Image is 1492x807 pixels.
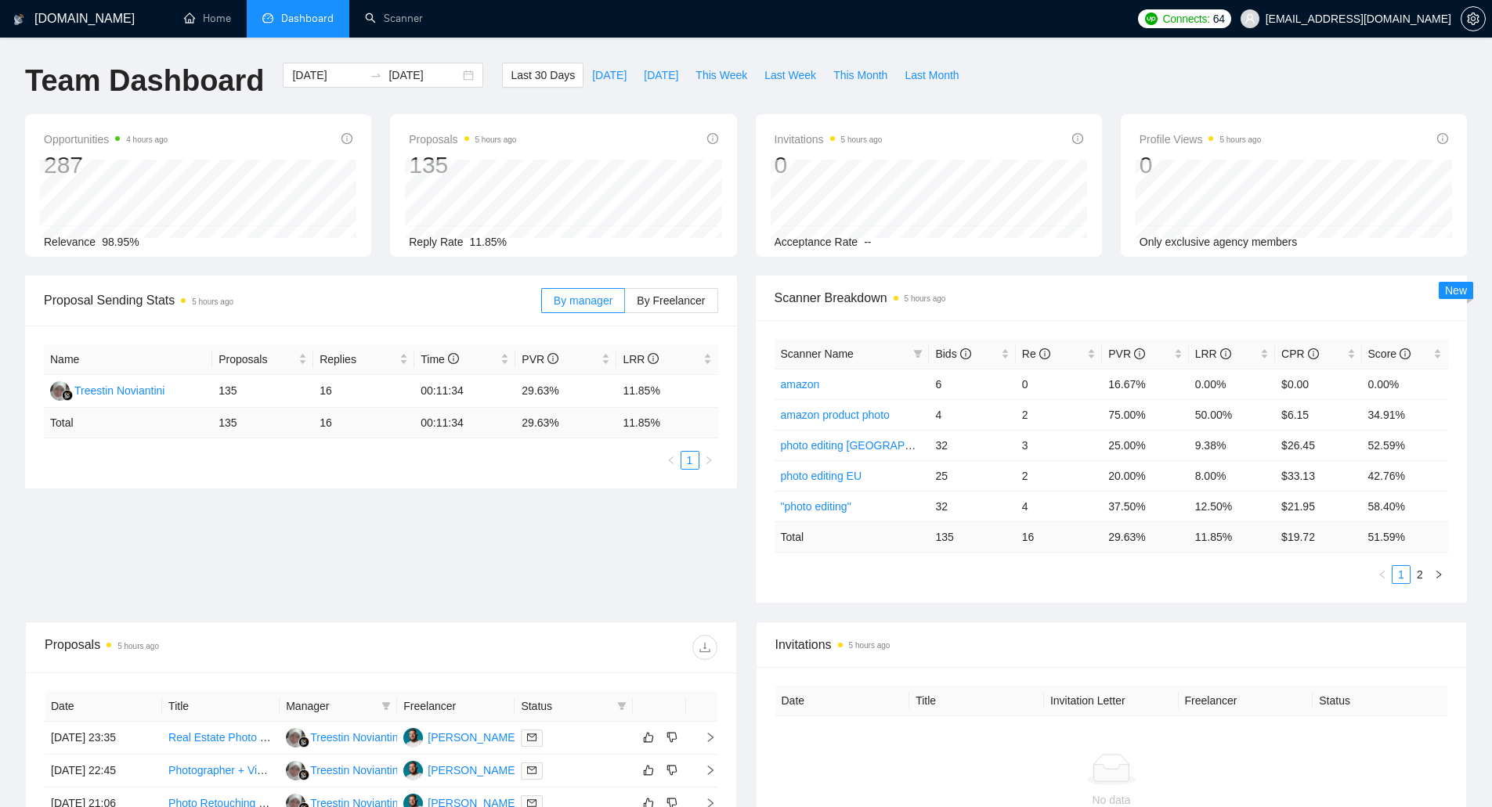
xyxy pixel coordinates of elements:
[281,12,334,25] span: Dashboard
[707,133,718,144] span: info-circle
[644,67,678,84] span: [DATE]
[864,236,871,248] span: --
[102,236,139,248] span: 98.95%
[310,762,400,779] div: Treestin Noviantini
[1102,399,1188,430] td: 75.00%
[511,67,575,84] span: Last 30 Days
[45,755,162,787] td: [DATE] 22:45
[1140,236,1298,248] span: Only exclusive agency members
[667,731,677,744] span: dislike
[616,408,717,438] td: 11.85 %
[1016,369,1102,399] td: 0
[775,150,883,180] div: 0
[168,764,527,776] a: Photographer + Videographer Needed for Saucy by KFC Grand Openings
[1220,348,1231,359] span: info-circle
[1275,460,1361,491] td: $33.13
[635,63,687,88] button: [DATE]
[592,67,627,84] span: [DATE]
[1189,491,1275,521] td: 12.50%
[687,63,756,88] button: This Week
[421,353,458,366] span: Time
[667,456,676,465] span: left
[623,353,659,366] span: LRR
[409,150,516,180] div: 135
[704,456,713,465] span: right
[1016,460,1102,491] td: 2
[1245,13,1255,24] span: user
[527,733,536,742] span: mail
[428,729,518,746] div: [PERSON_NAME]
[313,344,414,375] th: Replies
[554,294,612,307] span: By manager
[781,378,820,391] a: amazon
[286,730,400,743] a: TNTreestin Noviantini
[414,408,515,438] td: 00:11:34
[1140,150,1262,180] div: 0
[1016,430,1102,460] td: 3
[1437,133,1448,144] span: info-circle
[44,290,541,310] span: Proposal Sending Stats
[1016,521,1102,552] td: 16
[409,130,516,149] span: Proposals
[381,701,391,711] span: filter
[639,728,658,747] button: like
[1140,130,1262,149] span: Profile Views
[527,766,536,775] span: mail
[960,348,971,359] span: info-circle
[1373,565,1392,584] li: Previous Page
[929,369,1015,399] td: 6
[298,769,309,780] img: gigradar-bm.png
[388,67,460,84] input: End date
[699,451,718,470] li: Next Page
[909,686,1044,716] th: Title
[262,13,273,23] span: dashboard
[414,375,515,408] td: 00:11:34
[547,353,558,364] span: info-circle
[681,452,699,469] a: 1
[286,697,375,715] span: Manager
[775,686,910,716] th: Date
[162,722,280,755] td: Real Estate Photo Editing Specialist Needed
[313,408,414,438] td: 16
[662,451,681,470] li: Previous Page
[370,69,382,81] span: swap-right
[162,691,280,722] th: Title
[62,390,73,401] img: gigradar-bm.png
[1429,565,1448,584] li: Next Page
[320,351,396,368] span: Replies
[1362,399,1448,430] td: 34.91%
[45,722,162,755] td: [DATE] 23:35
[1439,754,1476,791] iframe: Intercom live chat
[825,63,896,88] button: This Month
[50,381,70,401] img: TN
[929,460,1015,491] td: 25
[1189,430,1275,460] td: 9.38%
[286,761,305,780] img: TN
[1378,570,1387,579] span: left
[1275,430,1361,460] td: $26.45
[775,521,930,552] td: Total
[913,349,923,358] span: filter
[775,635,1448,654] span: Invitations
[1445,284,1467,297] span: New
[1392,565,1411,584] li: 1
[1189,369,1275,399] td: 0.00%
[117,642,159,650] time: 5 hours ago
[781,470,862,482] a: photo editing EU
[639,761,658,780] button: like
[502,63,583,88] button: Last 30 Days
[1362,460,1448,491] td: 42.76%
[403,763,518,776] a: SN[PERSON_NAME]
[1016,491,1102,521] td: 4
[781,409,890,421] a: amazon product photo
[1219,135,1261,144] time: 5 hours ago
[1434,570,1443,579] span: right
[935,348,970,360] span: Bids
[44,408,212,438] td: Total
[663,728,681,747] button: dislike
[833,67,887,84] span: This Month
[1281,348,1318,360] span: CPR
[403,728,423,748] img: SN
[1102,491,1188,521] td: 37.50%
[45,635,381,660] div: Proposals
